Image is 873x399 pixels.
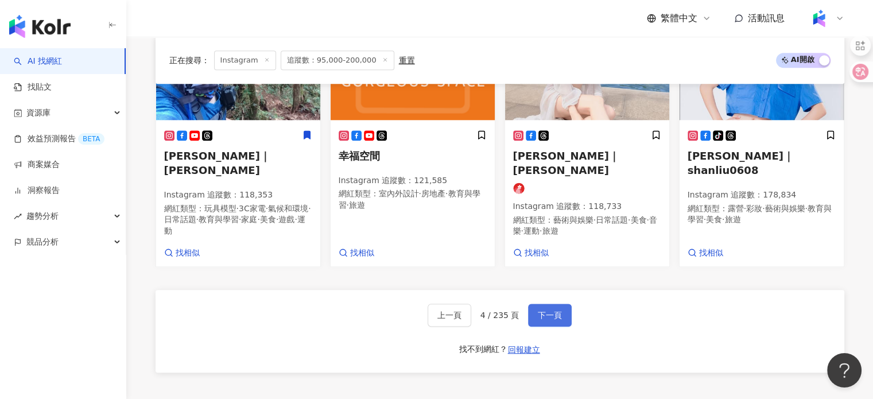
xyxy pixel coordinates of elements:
span: 玩具模型 [204,204,236,213]
span: · [704,215,706,224]
span: · [236,204,239,213]
span: · [308,204,311,213]
span: · [196,215,199,224]
span: · [744,204,746,213]
span: 遊戲 [278,215,294,224]
a: KOL Avatar幸福空間Instagram 追蹤數：121,585網紅類型：室內外設計·房地產·教育與學習·旅遊找相似 [330,5,495,268]
p: Instagram 追蹤數 ： 121,585 [339,175,487,187]
span: 室內外設計 [379,189,419,198]
span: · [521,226,523,235]
span: 找相似 [176,247,200,259]
span: 上一頁 [437,311,461,320]
span: · [266,204,268,213]
p: Instagram 追蹤數 ： 118,353 [164,189,312,201]
a: KOL Avatar[PERSON_NAME]｜[PERSON_NAME]Instagram 追蹤數：118,733網紅類型：藝術與娛樂·日常話題·美食·音樂·運動·旅遊找相似 [505,5,670,268]
span: 繁體中文 [661,12,697,25]
span: rise [14,212,22,220]
span: 回報建立 [508,345,540,354]
a: 找相似 [688,247,723,259]
div: 重置 [399,56,415,65]
span: · [347,200,349,210]
span: · [762,204,765,213]
span: 活動訊息 [748,13,785,24]
div: 找不到網紅？ [459,344,507,355]
span: [PERSON_NAME]｜[PERSON_NAME] [164,150,270,176]
span: 找相似 [350,247,374,259]
a: KOL Avatar[PERSON_NAME]｜[PERSON_NAME]Instagram 追蹤數：118,353網紅類型：玩具模型·3C家電·氣候和環境·日常話題·教育與學習·家庭·美食·遊... [156,5,321,268]
iframe: Help Scout Beacon - Open [827,353,862,388]
span: 競品分析 [26,229,59,255]
span: 旅遊 [542,226,558,235]
span: 追蹤數：95,000-200,000 [281,51,394,70]
span: 找相似 [525,247,549,259]
span: 資源庫 [26,100,51,126]
span: 日常話題 [164,215,196,224]
span: 教育與學習 [339,189,480,210]
span: 旅遊 [724,215,740,224]
span: · [628,215,630,224]
span: 找相似 [699,247,723,259]
span: 正在搜尋 ： [169,56,209,65]
span: 4 / 235 頁 [480,311,519,320]
a: 洞察報告 [14,185,60,196]
img: Kolr%20app%20icon%20%281%29.png [808,7,830,29]
a: 找相似 [164,247,200,259]
span: · [805,204,807,213]
span: 幸福空間 [339,150,380,162]
span: 3C家電 [239,204,266,213]
p: 網紅類型 ： [513,215,661,237]
span: · [276,215,278,224]
p: 網紅類型 ： [339,188,487,211]
span: 美食 [260,215,276,224]
button: 上一頁 [428,304,471,327]
span: · [646,215,649,224]
a: 商案媒合 [14,159,60,171]
span: · [540,226,542,235]
span: · [294,215,297,224]
button: 下一頁 [528,304,572,327]
span: 趨勢分析 [26,203,59,229]
a: 找貼文 [14,82,52,93]
button: 回報建立 [507,340,541,359]
span: · [419,189,421,198]
span: 氣候和環境 [268,204,308,213]
span: 運動 [523,226,540,235]
a: 效益預測報告BETA [14,133,104,145]
span: 美食 [706,215,722,224]
span: 彩妝 [746,204,762,213]
p: 網紅類型 ： [164,203,312,237]
p: Instagram 追蹤數 ： 118,733 [513,201,661,212]
span: [PERSON_NAME]｜shanliu0608 [688,150,794,176]
span: 房地產 [421,189,445,198]
span: 日常話題 [596,215,628,224]
span: · [257,215,259,224]
a: KOL Avatar[PERSON_NAME]｜shanliu0608Instagram 追蹤數：178,834網紅類型：露營·彩妝·藝術與娛樂·教育與學習·美食·旅遊找相似 [679,5,844,268]
span: 藝術與娛樂 [553,215,593,224]
span: · [722,215,724,224]
img: logo [9,15,71,38]
span: [PERSON_NAME]｜[PERSON_NAME] [513,150,619,176]
span: 運動 [164,215,305,235]
span: · [593,215,596,224]
span: 旅遊 [349,200,365,210]
span: Instagram [214,51,276,70]
span: 美食 [630,215,646,224]
span: 下一頁 [538,311,562,320]
a: 找相似 [513,247,549,259]
span: 家庭 [241,215,257,224]
span: 教育與學習 [199,215,239,224]
a: searchAI 找網紅 [14,56,62,67]
span: · [445,189,448,198]
span: · [239,215,241,224]
a: 找相似 [339,247,374,259]
span: 露營 [728,204,744,213]
span: 藝術與娛樂 [765,204,805,213]
p: 網紅類型 ： [688,203,836,226]
p: Instagram 追蹤數 ： 178,834 [688,189,836,201]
